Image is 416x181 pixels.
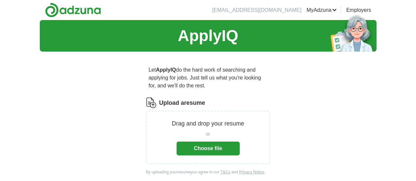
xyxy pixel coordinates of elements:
[159,99,205,107] label: Upload a resume
[346,6,371,14] a: Employers
[177,142,240,155] button: Choose file
[156,67,176,73] strong: ApplyIQ
[146,98,157,108] img: CV Icon
[239,170,264,174] a: Privacy Notice
[212,6,301,14] li: [EMAIL_ADDRESS][DOMAIN_NAME]
[146,63,270,92] p: Let do the hard work of searching and applying for jobs. Just tell us what you're looking for, an...
[220,170,230,174] a: T&Cs
[45,3,101,17] img: Adzuna logo
[178,24,238,48] h1: ApplyIQ
[146,169,270,175] div: By uploading your resume you agree to our and .
[206,131,210,138] span: or
[306,6,337,14] a: MyAdzuna
[172,119,244,128] p: Drag and drop your resume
